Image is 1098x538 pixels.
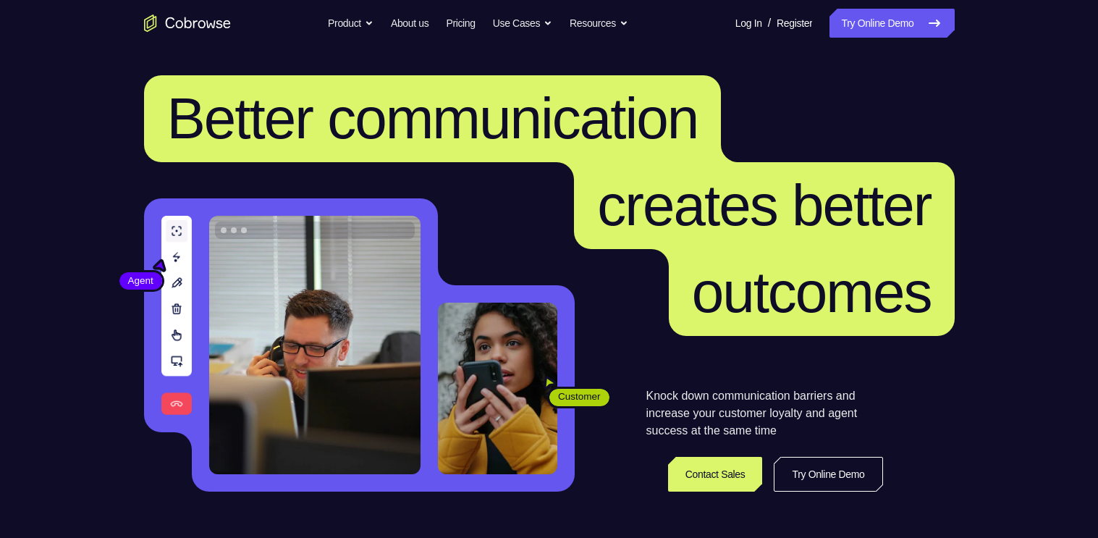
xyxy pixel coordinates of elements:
a: About us [391,9,428,38]
a: Try Online Demo [774,457,882,492]
a: Register [777,9,812,38]
img: A customer support agent talking on the phone [209,216,421,474]
span: creates better [597,173,931,238]
img: A customer holding their phone [438,303,557,474]
a: Contact Sales [668,457,763,492]
a: Log In [735,9,762,38]
button: Use Cases [493,9,552,38]
span: Better communication [167,86,698,151]
a: Try Online Demo [829,9,954,38]
p: Knock down communication barriers and increase your customer loyalty and agent success at the sam... [646,387,883,440]
span: / [768,14,771,32]
a: Go to the home page [144,14,231,32]
button: Product [328,9,373,38]
a: Pricing [446,9,475,38]
span: outcomes [692,260,932,324]
button: Resources [570,9,628,38]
